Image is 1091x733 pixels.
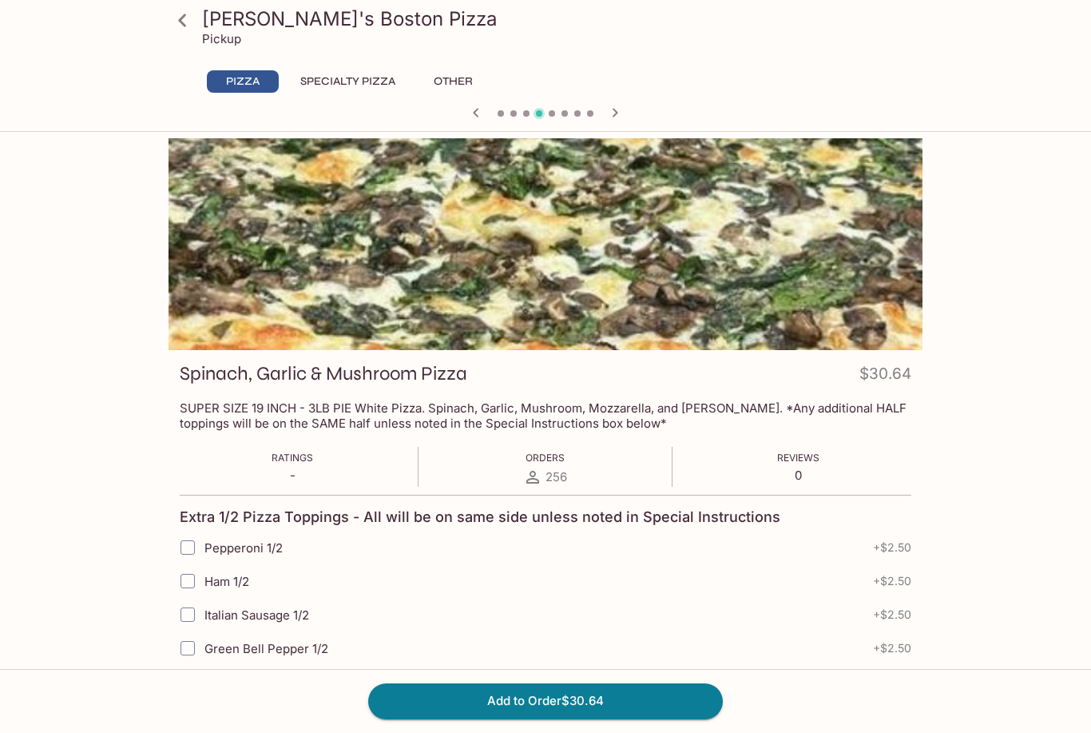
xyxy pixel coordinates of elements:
[207,70,279,93] button: Pizza
[169,138,922,350] div: Spinach, Garlic & Mushroom Pizza
[180,400,911,431] p: SUPER SIZE 19 INCH - 3LB PIE White Pizza. Spinach, Garlic, Mushroom, Mozzarella, and [PERSON_NAME...
[873,575,911,588] span: + $2.50
[873,541,911,554] span: + $2.50
[777,468,819,483] p: 0
[204,540,283,556] span: Pepperoni 1/2
[204,641,328,656] span: Green Bell Pepper 1/2
[859,361,911,392] h4: $30.64
[368,683,723,719] button: Add to Order$30.64
[873,608,911,621] span: + $2.50
[777,452,819,464] span: Reviews
[180,361,467,386] h3: Spinach, Garlic & Mushroom Pizza
[545,469,567,484] span: 256
[292,70,404,93] button: Specialty Pizza
[526,452,565,464] span: Orders
[417,70,489,93] button: Other
[873,642,911,655] span: + $2.50
[202,6,916,31] h3: [PERSON_NAME]'s Boston Pizza
[272,468,313,483] p: -
[272,452,313,464] span: Ratings
[204,608,309,623] span: Italian Sausage 1/2
[202,31,241,46] p: Pickup
[204,574,249,589] span: Ham 1/2
[180,508,780,526] h4: Extra 1/2 Pizza Toppings - All will be on same side unless noted in Special Instructions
